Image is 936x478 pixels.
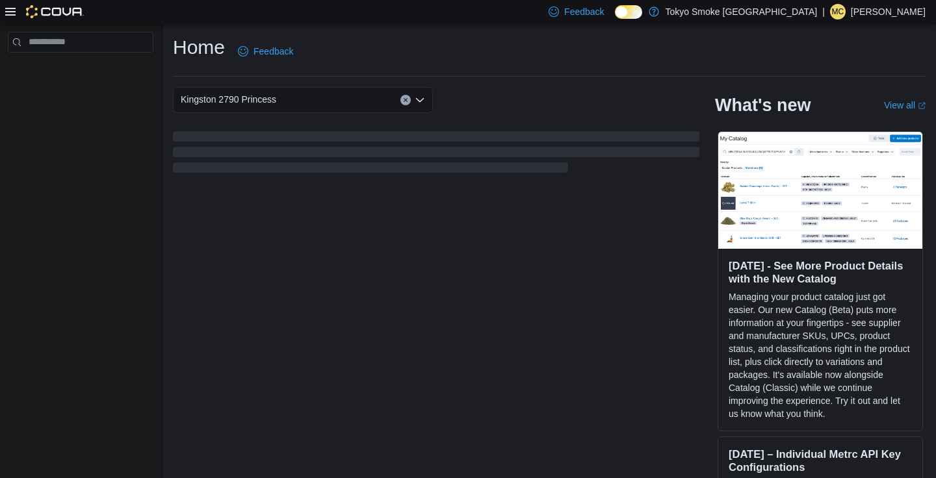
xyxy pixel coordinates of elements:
[253,45,293,58] span: Feedback
[415,95,425,105] button: Open list of options
[26,5,84,18] img: Cova
[564,5,604,18] span: Feedback
[715,95,811,116] h2: What's new
[173,134,699,175] span: Loading
[729,259,912,285] h3: [DATE] - See More Product Details with the New Catalog
[918,102,926,110] svg: External link
[830,4,846,19] div: Michael Carty
[400,95,411,105] button: Clear input
[822,4,825,19] p: |
[851,4,926,19] p: [PERSON_NAME]
[729,447,912,473] h3: [DATE] – Individual Metrc API Key Configurations
[832,4,844,19] span: MC
[181,92,276,107] span: Kingston 2790 Princess
[233,38,298,64] a: Feedback
[729,290,912,420] p: Managing your product catalog just got easier. Our new Catalog (Beta) puts more information at yo...
[8,55,153,86] nav: Complex example
[173,34,225,60] h1: Home
[615,5,642,19] input: Dark Mode
[884,100,926,110] a: View allExternal link
[666,4,818,19] p: Tokyo Smoke [GEOGRAPHIC_DATA]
